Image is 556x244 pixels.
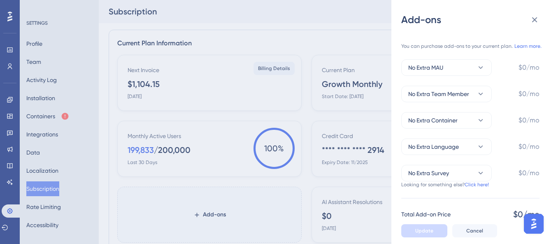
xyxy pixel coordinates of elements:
[401,13,546,26] div: Add-ons
[401,86,492,102] button: No Extra Team Member
[519,89,540,99] span: $0/mo
[415,228,433,234] span: Update
[514,43,542,49] a: Learn more.
[401,181,465,188] span: Looking for something else?
[465,181,489,188] a: Click here!
[519,168,540,178] span: $0/mo
[452,224,497,237] button: Cancel
[401,165,492,181] button: No Extra Survey
[401,209,451,219] span: Total Add-on Price
[408,168,449,178] span: No Extra Survey
[401,112,492,129] button: No Extra Container
[401,43,513,49] span: You can purchase add-ons to your current plan.
[519,142,540,152] span: $0/mo
[408,63,443,73] span: No Extra MAU
[513,209,540,220] span: $0/mo
[401,59,492,76] button: No Extra MAU
[408,115,458,125] span: No Extra Container
[519,115,540,125] span: $0/mo
[466,228,483,234] span: Cancel
[521,211,546,236] iframe: UserGuiding AI Assistant Launcher
[401,224,447,237] button: Update
[519,63,540,73] span: $0/mo
[408,89,469,99] span: No Extra Team Member
[408,142,459,152] span: No Extra Language
[401,138,492,155] button: No Extra Language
